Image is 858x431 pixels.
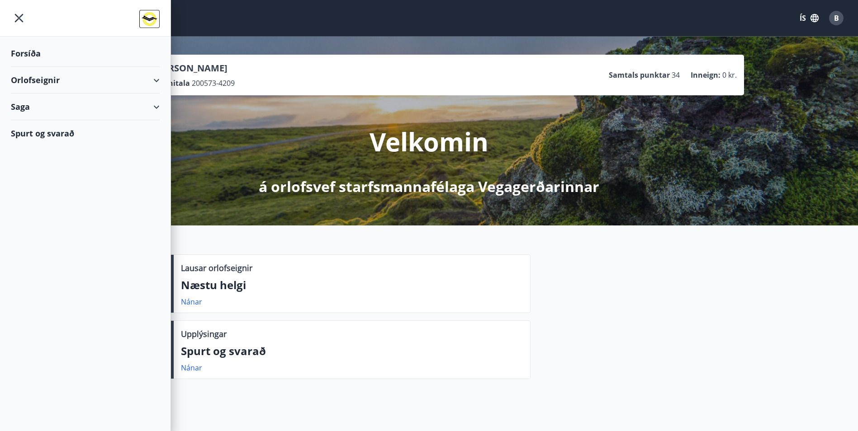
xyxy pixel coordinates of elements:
p: Samtals punktar [609,70,670,80]
img: union_logo [139,10,160,28]
button: menu [11,10,27,26]
p: Næstu helgi [181,277,523,293]
p: Kennitala [154,78,190,88]
span: 200573-4209 [192,78,235,88]
p: Spurt og svarað [181,343,523,359]
div: Saga [11,94,160,120]
p: Inneign : [691,70,721,80]
div: Orlofseignir [11,67,160,94]
button: ÍS [795,10,824,26]
span: 34 [672,70,680,80]
button: B [825,7,847,29]
p: Lausar orlofseignir [181,262,252,274]
a: Nánar [181,297,202,307]
div: Forsíða [11,40,160,67]
p: á orlofsvef starfsmannafélaga Vegagerðarinnar [259,177,599,197]
p: Velkomin [370,124,488,159]
p: [PERSON_NAME] [154,62,235,75]
span: B [834,13,839,23]
p: Upplýsingar [181,328,227,340]
div: Spurt og svarað [11,120,160,146]
span: 0 kr. [722,70,737,80]
a: Nánar [181,363,202,373]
